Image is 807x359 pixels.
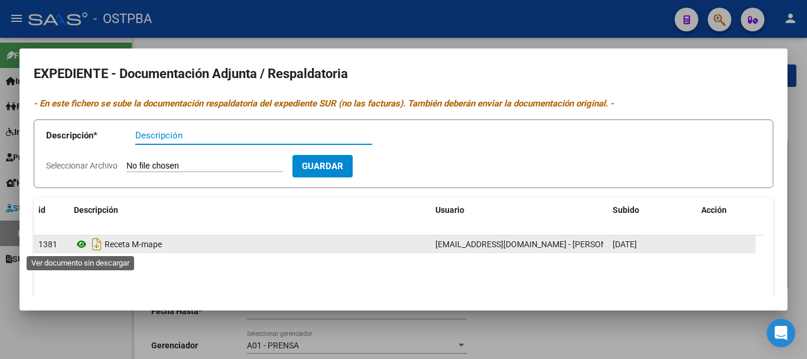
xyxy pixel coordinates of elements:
span: Receta M-mape [105,240,162,249]
span: Guardar [302,161,343,172]
i: Descargar documento [89,235,105,254]
datatable-header-cell: Descripción [69,198,431,223]
span: id [38,205,45,215]
datatable-header-cell: Subido [608,198,697,223]
p: Descripción [46,129,135,143]
div: Open Intercom Messenger [767,319,795,347]
datatable-header-cell: id [34,198,69,223]
datatable-header-cell: Usuario [431,198,608,223]
i: - En este fichero se sube la documentación respaldatoria del expediente SUR (no las facturas). Ta... [34,98,614,109]
span: Acción [701,205,727,215]
span: [EMAIL_ADDRESS][DOMAIN_NAME] - [PERSON_NAME] [435,240,636,249]
span: Subido [613,205,639,215]
span: Seleccionar Archivo [46,161,118,170]
span: Usuario [435,205,464,215]
span: 1381 [38,240,57,249]
span: Descripción [74,205,118,215]
button: Guardar [292,155,353,177]
h2: EXPEDIENTE - Documentación Adjunta / Respaldatoria [34,63,773,85]
span: [DATE] [613,240,637,249]
datatable-header-cell: Acción [697,198,756,223]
